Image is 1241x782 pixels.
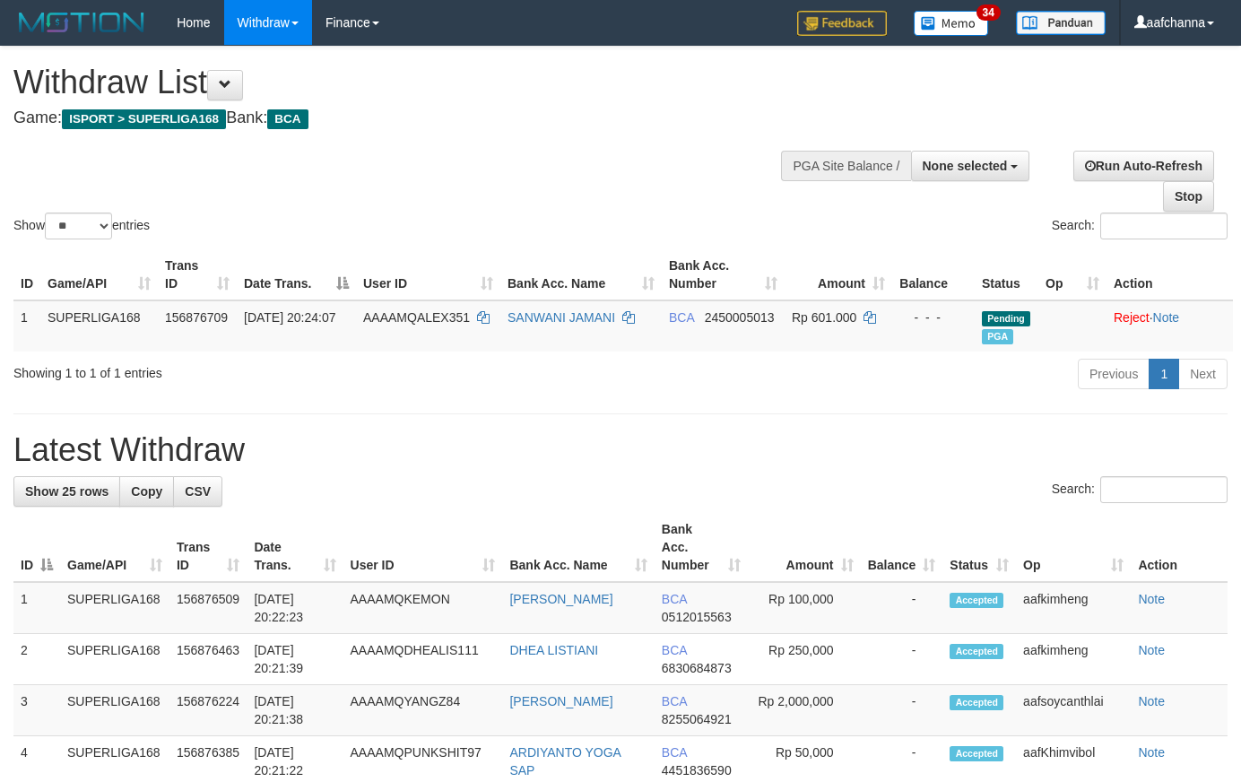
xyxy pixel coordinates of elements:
[502,513,654,582] th: Bank Acc. Name: activate to sort column ascending
[343,634,503,685] td: AAAAMQDHEALIS111
[662,763,732,778] span: Copy 4451836590 to clipboard
[13,357,504,382] div: Showing 1 to 1 of 1 entries
[45,213,112,239] select: Showentries
[914,11,989,36] img: Button%20Memo.svg
[60,634,169,685] td: SUPERLIGA168
[343,685,503,736] td: AAAAMQYANGZ84
[950,593,1003,608] span: Accepted
[1138,694,1165,708] a: Note
[1138,745,1165,760] a: Note
[40,249,158,300] th: Game/API: activate to sort column ascending
[363,310,470,325] span: AAAAMQALEX351
[13,513,60,582] th: ID: activate to sort column descending
[60,513,169,582] th: Game/API: activate to sort column ascending
[13,432,1228,468] h1: Latest Withdraw
[62,109,226,129] span: ISPORT > SUPERLIGA168
[1016,11,1106,35] img: panduan.png
[131,484,162,499] span: Copy
[892,249,975,300] th: Balance
[1138,643,1165,657] a: Note
[60,582,169,634] td: SUPERLIGA168
[343,582,503,634] td: AAAAMQKEMON
[1016,685,1131,736] td: aafsoycanthlai
[1016,634,1131,685] td: aafkimheng
[662,712,732,726] span: Copy 8255064921 to clipboard
[1149,359,1179,389] a: 1
[797,11,887,36] img: Feedback.jpg
[662,661,732,675] span: Copy 6830684873 to clipboard
[25,484,108,499] span: Show 25 rows
[1100,476,1228,503] input: Search:
[1106,300,1233,352] td: ·
[911,151,1030,181] button: None selected
[244,310,335,325] span: [DATE] 20:24:07
[982,311,1030,326] span: Pending
[662,249,785,300] th: Bank Acc. Number: activate to sort column ascending
[13,634,60,685] td: 2
[60,685,169,736] td: SUPERLIGA168
[975,249,1038,300] th: Status
[169,634,247,685] td: 156876463
[976,4,1001,21] span: 34
[1078,359,1150,389] a: Previous
[173,476,222,507] a: CSV
[13,65,810,100] h1: Withdraw List
[1131,513,1228,582] th: Action
[748,513,861,582] th: Amount: activate to sort column ascending
[1114,310,1150,325] a: Reject
[781,151,910,181] div: PGA Site Balance /
[662,694,687,708] span: BCA
[169,513,247,582] th: Trans ID: activate to sort column ascending
[356,249,500,300] th: User ID: activate to sort column ascending
[950,695,1003,710] span: Accepted
[237,249,356,300] th: Date Trans.: activate to sort column descending
[1153,310,1180,325] a: Note
[13,249,40,300] th: ID
[13,109,810,127] h4: Game: Bank:
[861,685,943,736] td: -
[13,9,150,36] img: MOTION_logo.png
[1138,592,1165,606] a: Note
[942,513,1016,582] th: Status: activate to sort column ascending
[669,310,694,325] span: BCA
[1038,249,1106,300] th: Op: activate to sort column ascending
[792,310,856,325] span: Rp 601.000
[343,513,503,582] th: User ID: activate to sort column ascending
[247,685,343,736] td: [DATE] 20:21:38
[1163,181,1214,212] a: Stop
[662,745,687,760] span: BCA
[500,249,662,300] th: Bank Acc. Name: activate to sort column ascending
[247,513,343,582] th: Date Trans.: activate to sort column ascending
[1052,476,1228,503] label: Search:
[748,582,861,634] td: Rp 100,000
[1052,213,1228,239] label: Search:
[165,310,228,325] span: 156876709
[1073,151,1214,181] a: Run Auto-Refresh
[748,634,861,685] td: Rp 250,000
[1106,249,1233,300] th: Action
[1016,582,1131,634] td: aafkimheng
[158,249,237,300] th: Trans ID: activate to sort column ascending
[185,484,211,499] span: CSV
[662,592,687,606] span: BCA
[785,249,892,300] th: Amount: activate to sort column ascending
[899,308,968,326] div: - - -
[509,643,598,657] a: DHEA LISTIANI
[662,610,732,624] span: Copy 0512015563 to clipboard
[13,685,60,736] td: 3
[982,329,1013,344] span: Marked by aafsoycanthlai
[950,644,1003,659] span: Accepted
[169,582,247,634] td: 156876509
[247,582,343,634] td: [DATE] 20:22:23
[13,582,60,634] td: 1
[119,476,174,507] a: Copy
[508,310,615,325] a: SANWANI JAMANI
[1016,513,1131,582] th: Op: activate to sort column ascending
[923,159,1008,173] span: None selected
[861,634,943,685] td: -
[40,300,158,352] td: SUPERLIGA168
[509,745,620,778] a: ARDIYANTO YOGA SAP
[13,300,40,352] td: 1
[1178,359,1228,389] a: Next
[169,685,247,736] td: 156876224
